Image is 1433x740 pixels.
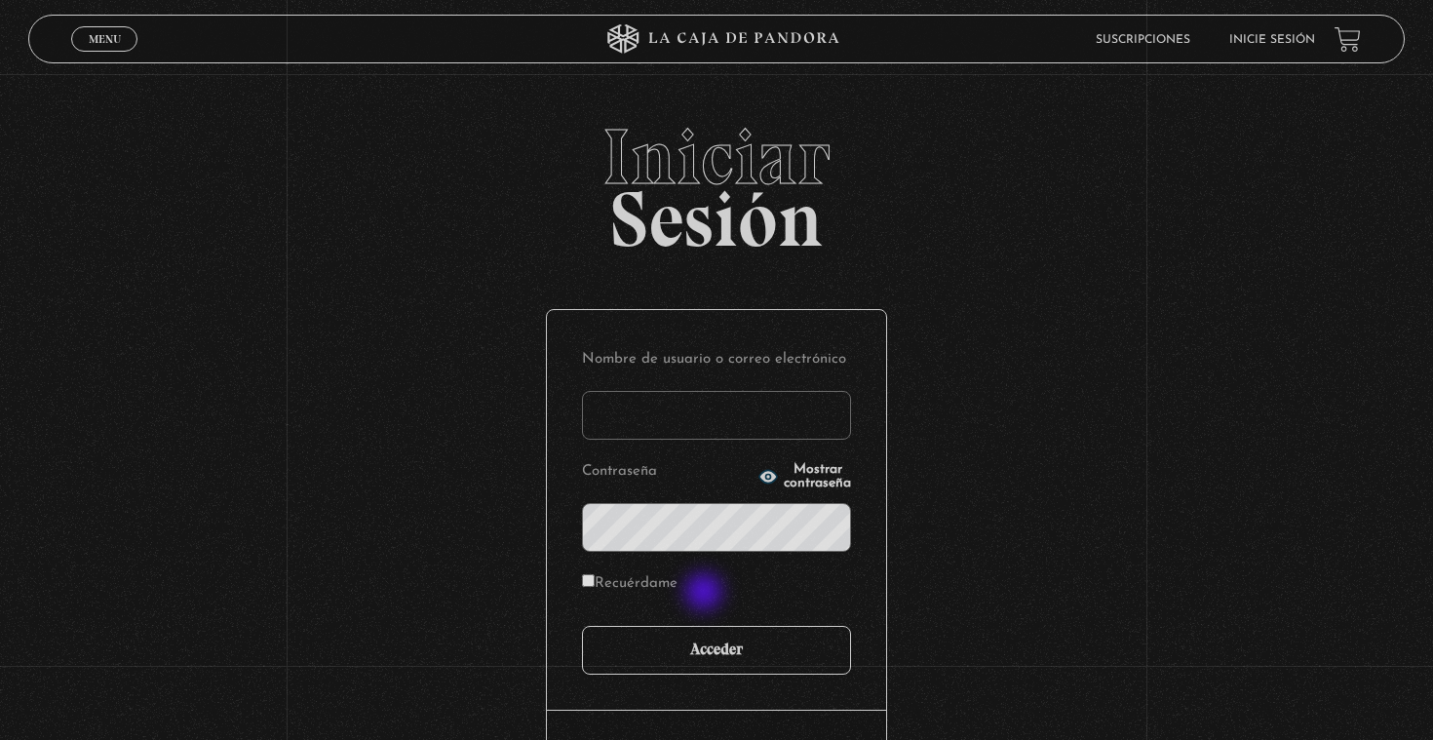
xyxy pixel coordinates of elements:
[784,463,851,490] span: Mostrar contraseña
[1335,26,1361,53] a: View your shopping cart
[1229,34,1315,46] a: Inicie sesión
[28,118,1404,243] h2: Sesión
[582,574,595,587] input: Recuérdame
[582,626,851,675] input: Acceder
[89,33,121,45] span: Menu
[758,463,851,490] button: Mostrar contraseña
[28,118,1404,196] span: Iniciar
[582,457,753,487] label: Contraseña
[1096,34,1190,46] a: Suscripciones
[582,345,851,375] label: Nombre de usuario o correo electrónico
[82,50,128,63] span: Cerrar
[582,569,678,600] label: Recuérdame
